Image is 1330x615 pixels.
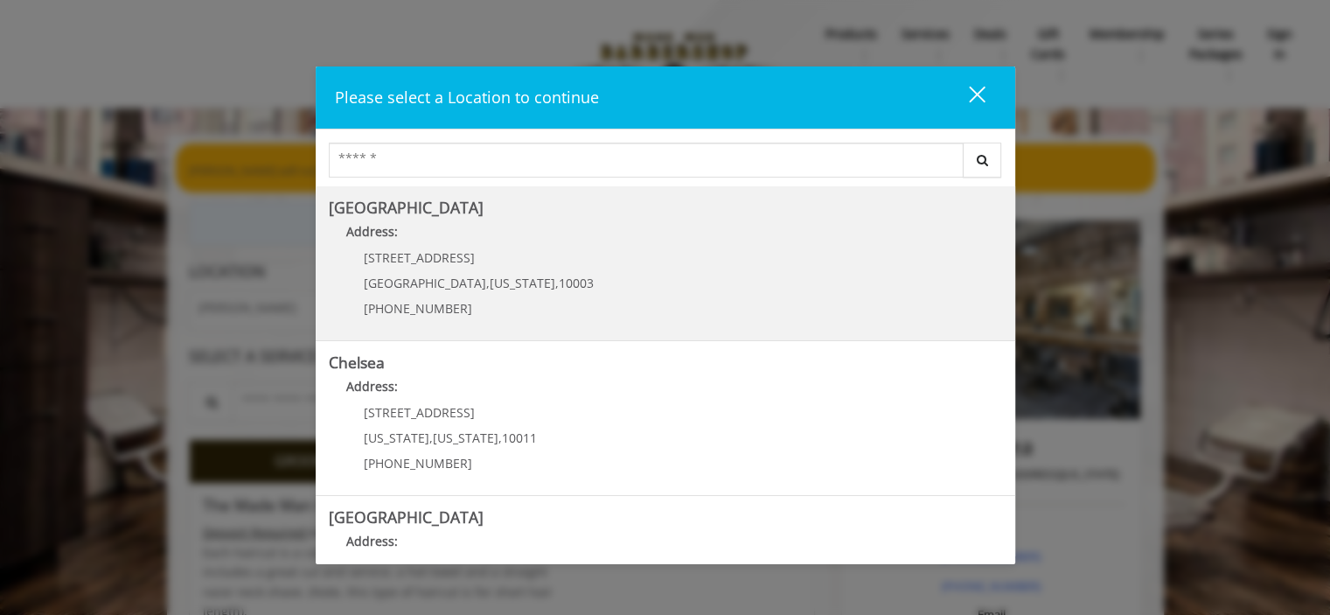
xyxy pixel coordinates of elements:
button: close dialog [937,80,996,115]
span: , [429,430,433,446]
span: [PHONE_NUMBER] [364,300,472,317]
span: [US_STATE] [433,430,498,446]
span: , [486,275,490,291]
div: Center Select [329,143,1002,186]
div: close dialog [949,85,984,111]
b: Chelsea [329,352,385,373]
span: 10011 [502,430,537,446]
span: [US_STATE] [364,430,429,446]
b: Address: [346,223,398,240]
span: Please select a Location to continue [335,87,599,108]
span: [GEOGRAPHIC_DATA] [364,275,486,291]
i: Search button [972,154,992,166]
span: , [498,430,502,446]
span: [STREET_ADDRESS] [364,404,475,421]
span: , [555,275,559,291]
span: 10003 [559,275,594,291]
b: [GEOGRAPHIC_DATA] [329,507,484,528]
b: Address: [346,533,398,549]
span: [PHONE_NUMBER] [364,455,472,472]
span: [STREET_ADDRESS] [364,249,475,266]
input: Search Center [329,143,964,178]
b: Address: [346,378,398,395]
span: [US_STATE] [490,275,555,291]
b: [GEOGRAPHIC_DATA] [329,197,484,218]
